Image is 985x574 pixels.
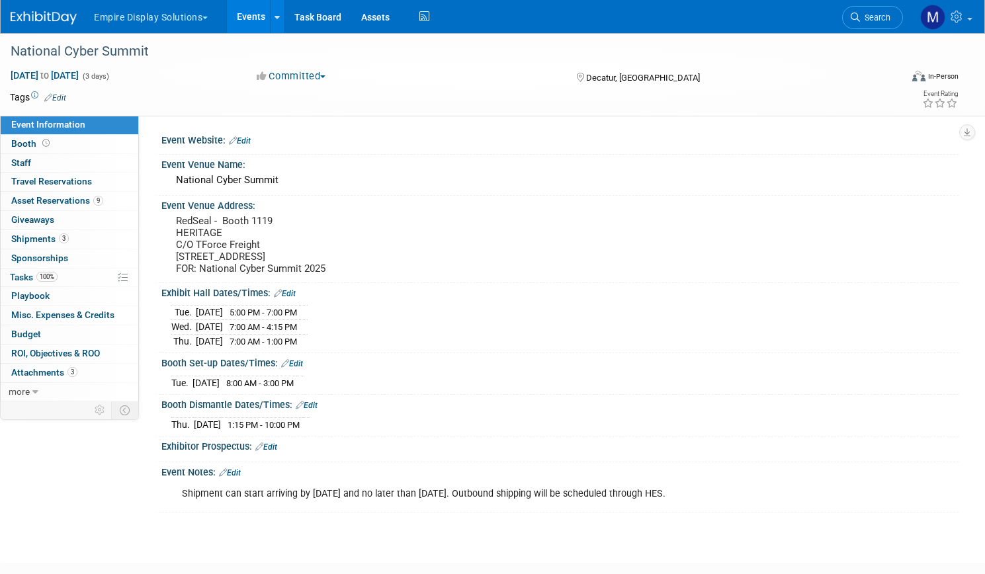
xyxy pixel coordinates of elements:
img: ExhibitDay [11,11,77,24]
span: Tasks [10,272,58,282]
span: Attachments [11,367,77,378]
td: [DATE] [194,417,221,431]
a: Budget [1,325,138,344]
a: Edit [255,442,277,452]
a: Edit [296,401,318,410]
td: Thu. [171,334,196,348]
pre: RedSeal - Booth 1119 HERITAGE C/O TForce Freight [STREET_ADDRESS] FOR: National Cyber Summit 2025 [176,215,479,274]
td: [DATE] [196,320,223,335]
a: ROI, Objectives & ROO [1,345,138,363]
a: Sponsorships [1,249,138,268]
a: Edit [281,359,303,368]
span: Staff [11,157,31,168]
td: Tags [10,91,66,104]
span: 7:00 AM - 1:00 PM [230,337,297,347]
td: [DATE] [196,306,223,320]
span: 1:15 PM - 10:00 PM [228,420,300,430]
img: Format-Inperson.png [912,71,925,81]
div: Exhibitor Prospectus: [161,436,959,454]
div: Booth Dismantle Dates/Times: [161,395,959,412]
button: Committed [252,69,331,83]
a: Attachments3 [1,364,138,382]
div: Event Notes: [161,462,959,479]
span: 7:00 AM - 4:15 PM [230,322,297,332]
a: Asset Reservations9 [1,192,138,210]
td: Wed. [171,320,196,335]
a: Travel Reservations [1,173,138,191]
a: Edit [44,93,66,102]
a: Giveaways [1,211,138,229]
a: Edit [229,136,251,145]
span: Travel Reservations [11,176,92,186]
span: Asset Reservations [11,195,103,206]
span: Decatur, [GEOGRAPHIC_DATA] [586,73,700,83]
td: Toggle Event Tabs [112,401,139,419]
div: Booth Set-up Dates/Times: [161,353,959,370]
div: Event Rating [922,91,958,97]
a: Event Information [1,116,138,134]
span: (3 days) [81,72,109,81]
span: 5:00 PM - 7:00 PM [230,307,297,317]
a: Booth [1,135,138,153]
span: 8:00 AM - 3:00 PM [226,378,294,388]
span: to [38,70,51,81]
span: Search [860,13,890,22]
div: Event Format [817,69,959,89]
span: ROI, Objectives & ROO [11,348,100,358]
td: Personalize Event Tab Strip [89,401,112,419]
a: Misc. Expenses & Credits [1,306,138,325]
span: Playbook [11,290,50,301]
a: more [1,383,138,401]
td: Tue. [171,306,196,320]
div: Event Website: [161,130,959,147]
span: Sponsorships [11,253,68,263]
a: Tasks100% [1,268,138,287]
span: 3 [67,367,77,377]
span: 9 [93,196,103,206]
div: In-Person [927,71,959,81]
span: Shipments [11,233,69,244]
div: Shipment can start arriving by [DATE] and no later than [DATE]. Outbound shipping will be schedul... [173,481,806,507]
a: Playbook [1,287,138,306]
div: National Cyber Summit [6,40,878,63]
img: Matt h [920,5,945,30]
div: National Cyber Summit [171,170,949,190]
td: [DATE] [193,376,220,389]
span: 3 [59,233,69,243]
div: Event Venue Address: [161,196,959,212]
span: [DATE] [DATE] [10,69,79,81]
div: Exhibit Hall Dates/Times: [161,283,959,300]
a: Edit [274,289,296,298]
td: Thu. [171,417,194,431]
span: Booth [11,138,52,149]
span: Budget [11,329,41,339]
span: Booth not reserved yet [40,138,52,148]
span: Giveaways [11,214,54,225]
a: Edit [219,468,241,477]
span: 100% [36,272,58,282]
span: Misc. Expenses & Credits [11,309,114,320]
a: Search [842,6,903,29]
div: Event Venue Name: [161,155,959,171]
a: Staff [1,154,138,173]
td: Tue. [171,376,193,389]
span: more [9,386,30,397]
a: Shipments3 [1,230,138,249]
td: [DATE] [196,334,223,348]
span: Event Information [11,119,85,130]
